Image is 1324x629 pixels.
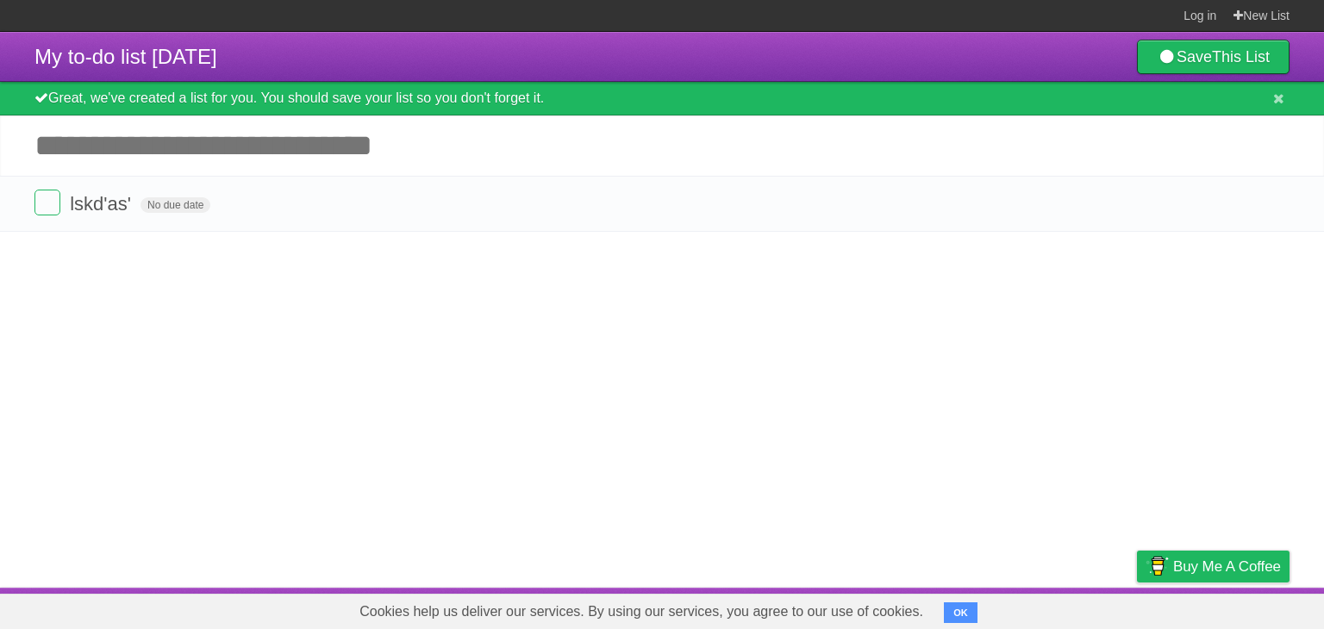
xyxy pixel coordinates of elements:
b: This List [1212,48,1270,65]
span: Cookies help us deliver our services. By using our services, you agree to our use of cookies. [342,595,940,629]
a: Terms [1056,592,1094,625]
button: OK [944,602,977,623]
span: No due date [141,197,210,213]
a: About [908,592,944,625]
label: Star task [1184,190,1217,218]
a: Buy me a coffee [1137,551,1290,582]
img: Buy me a coffee [1146,551,1169,581]
span: lskd'as' [70,193,135,215]
label: Done [34,190,60,215]
a: Suggest a feature [1181,592,1290,625]
span: Buy me a coffee [1173,551,1281,582]
a: SaveThis List [1137,40,1290,74]
a: Developers [965,592,1034,625]
a: Privacy [1115,592,1159,625]
span: My to-do list [DATE] [34,45,217,68]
